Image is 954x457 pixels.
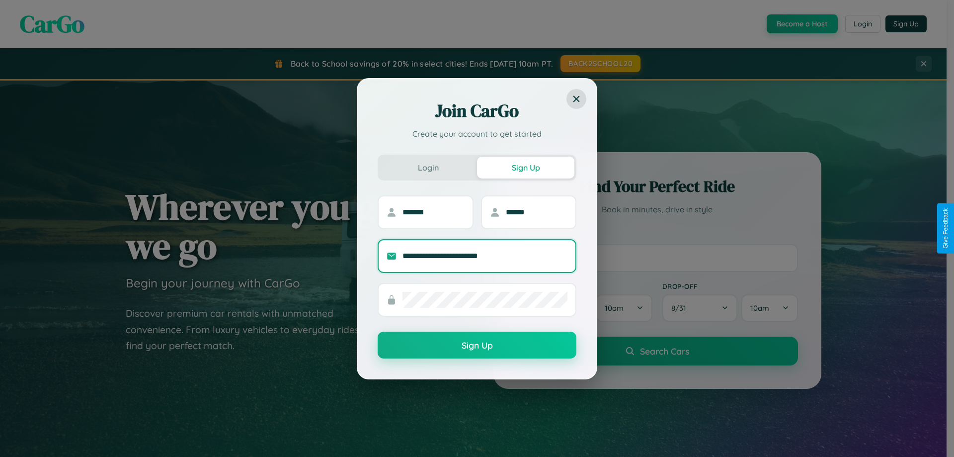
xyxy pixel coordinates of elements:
button: Sign Up [378,332,576,359]
button: Sign Up [477,157,574,179]
p: Create your account to get started [378,128,576,140]
div: Give Feedback [942,208,949,249]
h2: Join CarGo [378,99,576,123]
button: Login [380,157,477,179]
